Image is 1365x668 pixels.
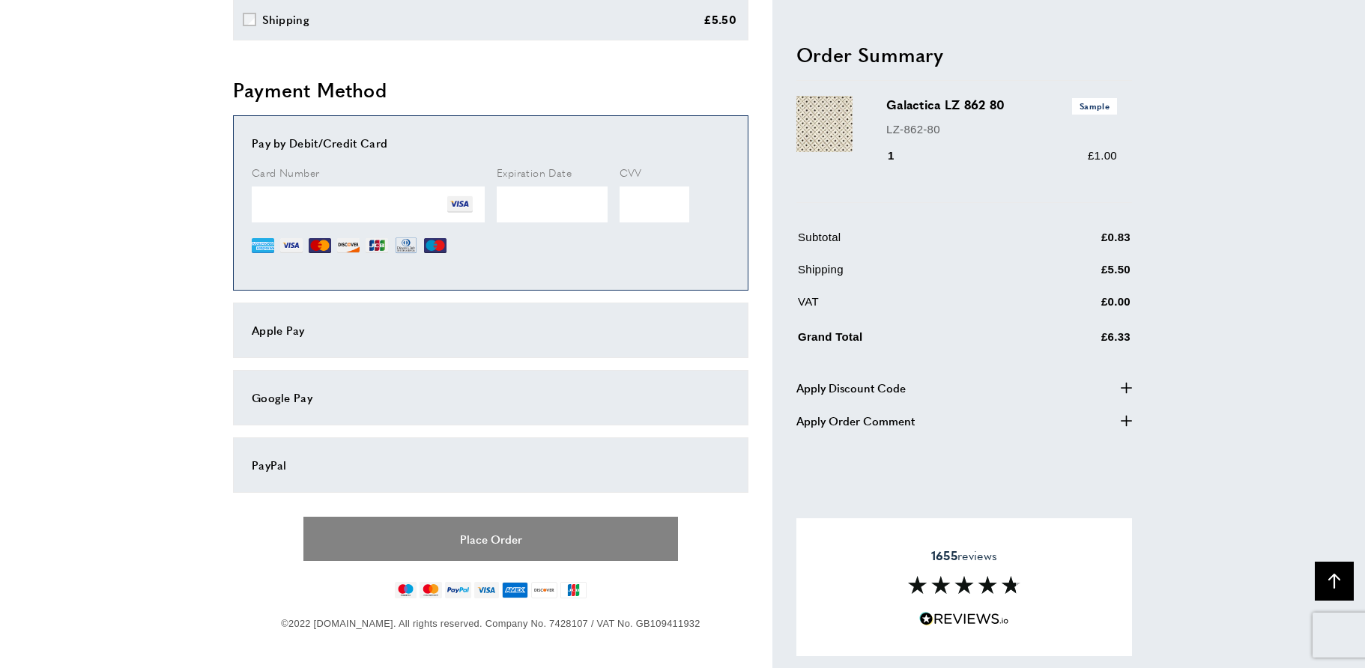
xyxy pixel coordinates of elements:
[931,547,957,564] strong: 1655
[445,582,471,598] img: paypal
[798,325,1026,357] td: Grand Total
[420,582,441,598] img: mastercard
[886,147,915,165] div: 1
[908,576,1020,594] img: Reviews section
[798,228,1026,258] td: Subtotal
[886,120,1117,138] p: LZ-862-80
[497,165,572,180] span: Expiration Date
[620,165,642,180] span: CVV
[796,96,853,152] img: Galactica LZ 862 80
[280,234,303,257] img: VI.png
[1027,325,1131,357] td: £6.33
[252,456,730,474] div: PayPal
[262,10,309,28] div: Shipping
[620,186,689,222] iframe: Secure Credit Card Frame - CVV
[252,234,274,257] img: AE.png
[1027,293,1131,322] td: £0.00
[252,186,485,222] iframe: Secure Credit Card Frame - Credit Card Number
[395,582,417,598] img: maestro
[337,234,360,257] img: DI.png
[394,234,418,257] img: DN.png
[309,234,331,257] img: MC.png
[886,96,1117,114] h3: Galactica LZ 862 80
[703,10,737,28] div: £5.50
[796,411,915,429] span: Apply Order Comment
[798,293,1026,322] td: VAT
[919,612,1009,626] img: Reviews.io 5 stars
[447,192,473,217] img: VI.png
[931,548,997,563] span: reviews
[1072,98,1117,114] span: Sample
[796,378,906,396] span: Apply Discount Code
[502,582,528,598] img: american-express
[281,618,700,629] span: ©2022 [DOMAIN_NAME]. All rights reserved. Company No. 7428107 / VAT No. GB109411932
[252,321,730,339] div: Apple Pay
[531,582,557,598] img: discover
[252,389,730,407] div: Google Pay
[366,234,388,257] img: JCB.png
[303,517,678,561] button: Place Order
[233,76,748,103] h2: Payment Method
[1027,261,1131,290] td: £5.50
[560,582,587,598] img: jcb
[252,165,319,180] span: Card Number
[798,261,1026,290] td: Shipping
[474,582,499,598] img: visa
[796,40,1132,67] h2: Order Summary
[1088,149,1117,162] span: £1.00
[252,134,730,152] div: Pay by Debit/Credit Card
[497,186,608,222] iframe: Secure Credit Card Frame - Expiration Date
[424,234,447,257] img: MI.png
[1027,228,1131,258] td: £0.83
